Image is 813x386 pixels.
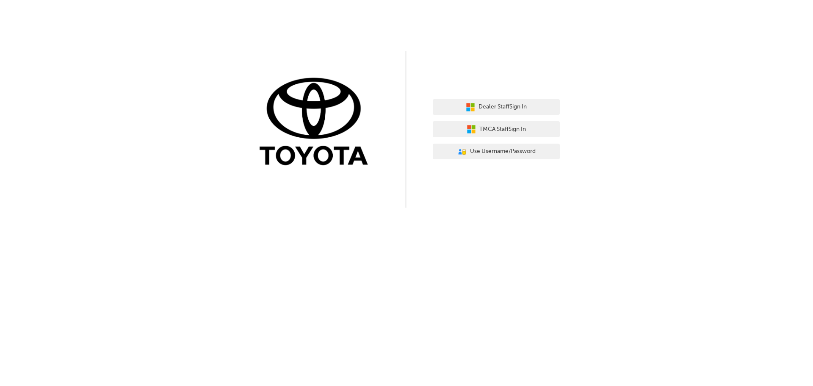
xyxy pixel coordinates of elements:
[470,147,536,156] span: Use Username/Password
[433,144,560,160] button: Use Username/Password
[433,99,560,115] button: Dealer StaffSign In
[478,102,527,112] span: Dealer Staff Sign In
[479,125,526,134] span: TMCA Staff Sign In
[433,121,560,137] button: TMCA StaffSign In
[253,76,380,169] img: Trak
